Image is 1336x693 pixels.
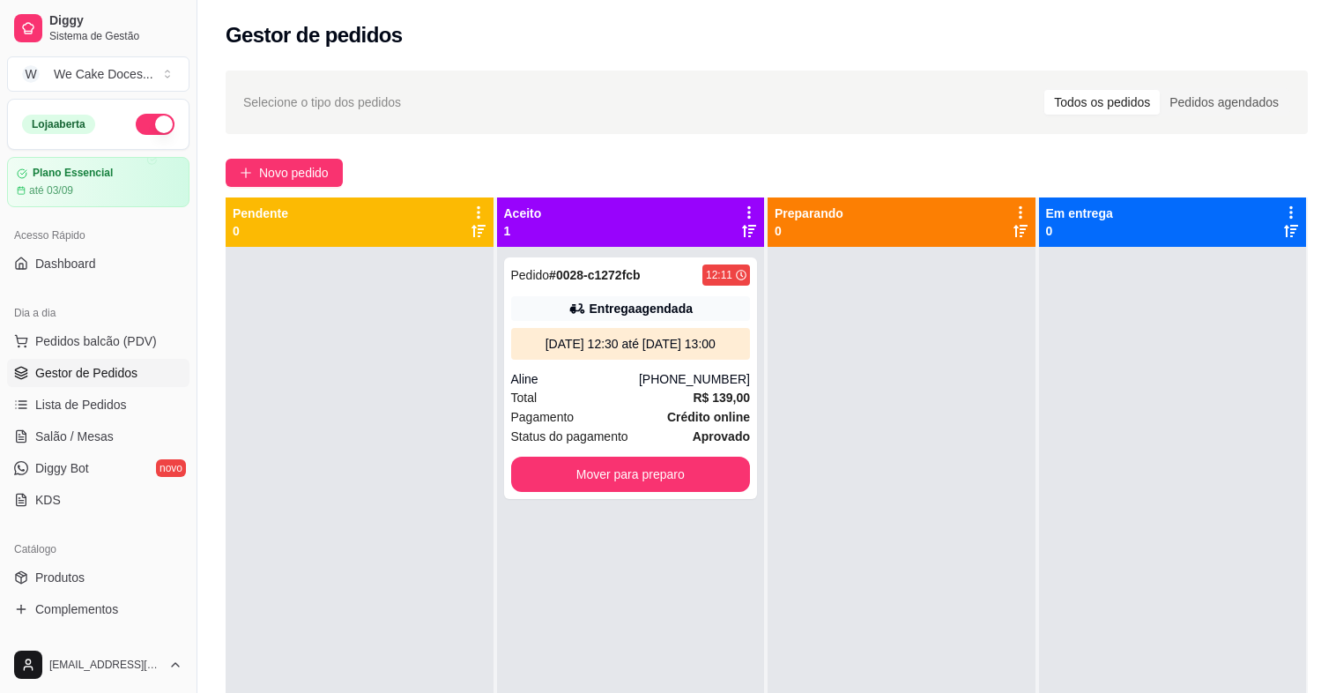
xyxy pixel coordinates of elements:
span: Pagamento [511,407,575,427]
div: Aline [511,370,639,388]
span: Produtos [35,569,85,586]
div: [DATE] 12:30 até [DATE] 13:00 [518,335,744,353]
strong: aprovado [693,429,750,443]
span: Pedidos balcão (PDV) [35,332,157,350]
div: Entrega agendada [590,300,693,317]
p: 0 [775,222,843,240]
a: DiggySistema de Gestão [7,7,189,49]
button: Pedidos balcão (PDV) [7,327,189,355]
span: Diggy [49,13,182,29]
span: Novo pedido [259,163,329,183]
button: Select a team [7,56,189,92]
a: Plano Essencialaté 03/09 [7,157,189,207]
span: W [22,65,40,83]
div: Pedidos agendados [1160,90,1288,115]
button: Mover para preparo [511,457,751,492]
div: Dia a dia [7,299,189,327]
p: Em entrega [1046,205,1113,222]
strong: # 0028-c1272fcb [549,268,641,282]
button: Novo pedido [226,159,343,187]
a: KDS [7,486,189,514]
p: Pendente [233,205,288,222]
span: [EMAIL_ADDRESS][DOMAIN_NAME] [49,658,161,672]
div: 12:11 [706,268,732,282]
a: Dashboard [7,250,189,278]
div: Catálogo [7,535,189,563]
a: Complementos [7,595,189,623]
p: Preparando [775,205,843,222]
strong: Crédito online [667,410,750,424]
article: Plano Essencial [33,167,113,180]
p: Aceito [504,205,542,222]
span: Gestor de Pedidos [35,364,137,382]
a: Diggy Botnovo [7,454,189,482]
span: Diggy Bot [35,459,89,477]
span: Selecione o tipo dos pedidos [243,93,401,112]
h2: Gestor de pedidos [226,21,403,49]
div: [PHONE_NUMBER] [639,370,750,388]
span: Complementos [35,600,118,618]
span: Sistema de Gestão [49,29,182,43]
button: [EMAIL_ADDRESS][DOMAIN_NAME] [7,644,189,686]
article: até 03/09 [29,183,73,197]
div: Todos os pedidos [1044,90,1160,115]
p: 1 [504,222,542,240]
span: Salão / Mesas [35,428,114,445]
a: Salão / Mesas [7,422,189,451]
p: 0 [1046,222,1113,240]
a: Lista de Pedidos [7,391,189,419]
button: Alterar Status [136,114,174,135]
span: Status do pagamento [511,427,628,446]
span: Lista de Pedidos [35,396,127,414]
span: Total [511,388,538,407]
span: Dashboard [35,255,96,272]
div: We Cake Doces ... [54,65,153,83]
a: Gestor de Pedidos [7,359,189,387]
a: Produtos [7,563,189,592]
span: plus [240,167,252,179]
div: Acesso Rápido [7,221,189,250]
span: KDS [35,491,61,509]
p: 0 [233,222,288,240]
span: Pedido [511,268,550,282]
div: Loja aberta [22,115,95,134]
strong: R$ 139,00 [693,391,750,405]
